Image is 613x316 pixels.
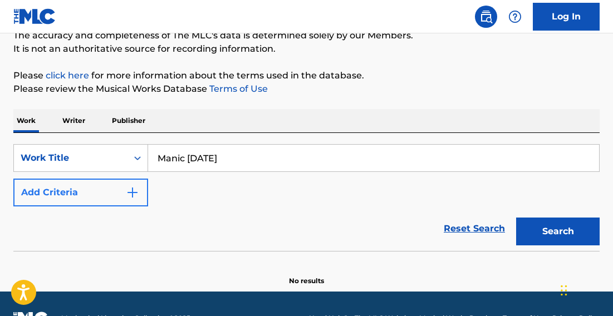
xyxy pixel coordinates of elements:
[59,109,89,132] p: Writer
[13,179,148,206] button: Add Criteria
[561,274,567,307] div: Drag
[21,151,121,165] div: Work Title
[533,3,600,31] a: Log In
[207,83,268,94] a: Terms of Use
[109,109,149,132] p: Publisher
[516,218,600,245] button: Search
[508,10,522,23] img: help
[13,42,600,56] p: It is not an authoritative source for recording information.
[46,70,89,81] a: click here
[557,263,613,316] iframe: Chat Widget
[126,186,139,199] img: 9d2ae6d4665cec9f34b9.svg
[289,263,324,286] p: No results
[13,82,600,96] p: Please review the Musical Works Database
[13,144,600,251] form: Search Form
[13,69,600,82] p: Please for more information about the terms used in the database.
[504,6,526,28] div: Help
[13,109,39,132] p: Work
[13,8,56,24] img: MLC Logo
[13,29,600,42] p: The accuracy and completeness of The MLC's data is determined solely by our Members.
[438,216,511,241] a: Reset Search
[479,10,493,23] img: search
[475,6,497,28] a: Public Search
